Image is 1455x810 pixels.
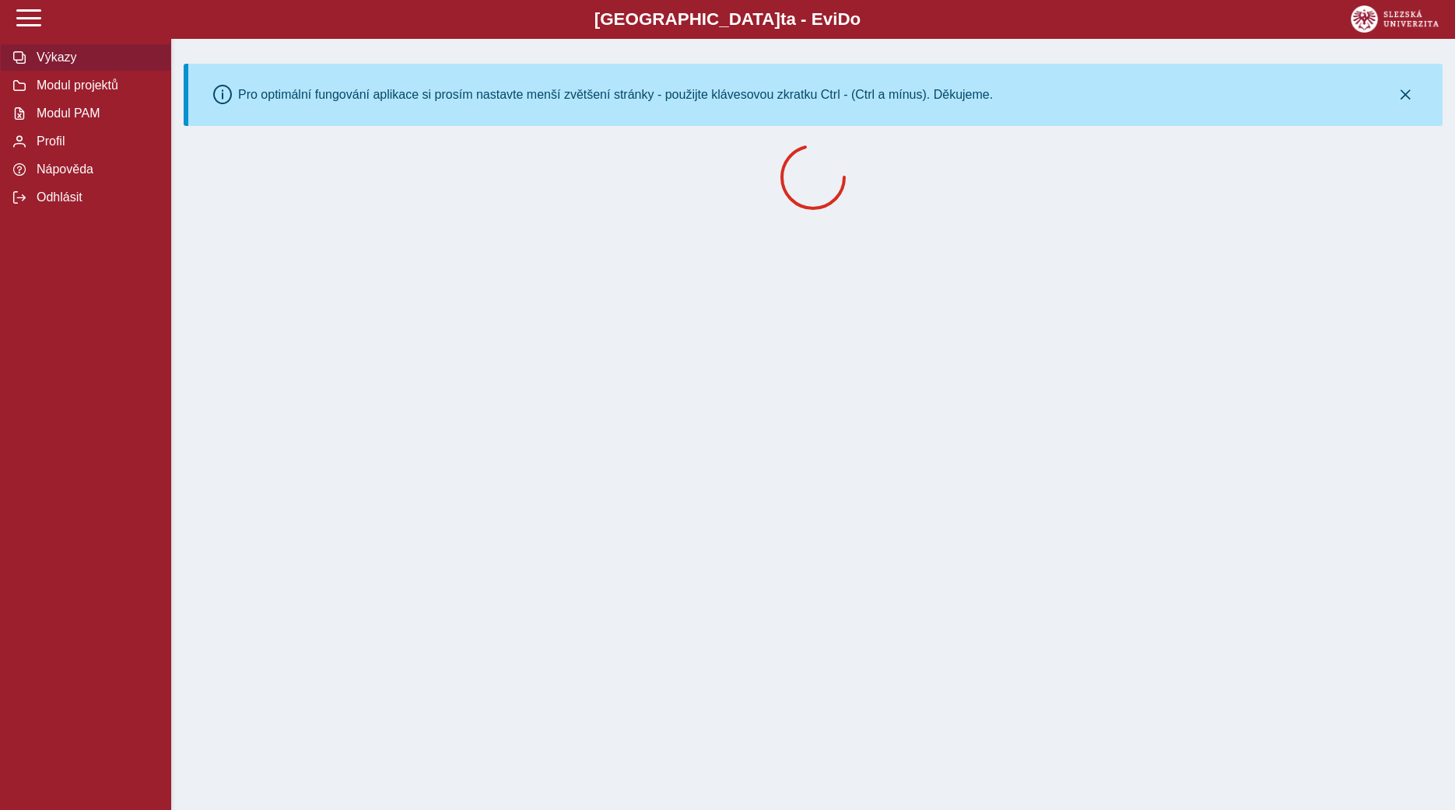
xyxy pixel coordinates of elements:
span: Modul PAM [32,106,158,120]
span: D [837,9,850,29]
img: logo_web_su.png [1351,5,1439,33]
span: t [780,9,786,29]
span: Modul projektů [32,79,158,93]
span: Nápověda [32,162,158,176]
span: Profil [32,134,158,148]
span: Výkazy [32,51,158,65]
div: Pro optimální fungování aplikace si prosím nastavte menší zvětšení stránky - použijte klávesovou ... [238,88,993,102]
span: o [850,9,861,29]
span: Odhlásit [32,190,158,204]
b: [GEOGRAPHIC_DATA] a - Evi [47,9,1408,30]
